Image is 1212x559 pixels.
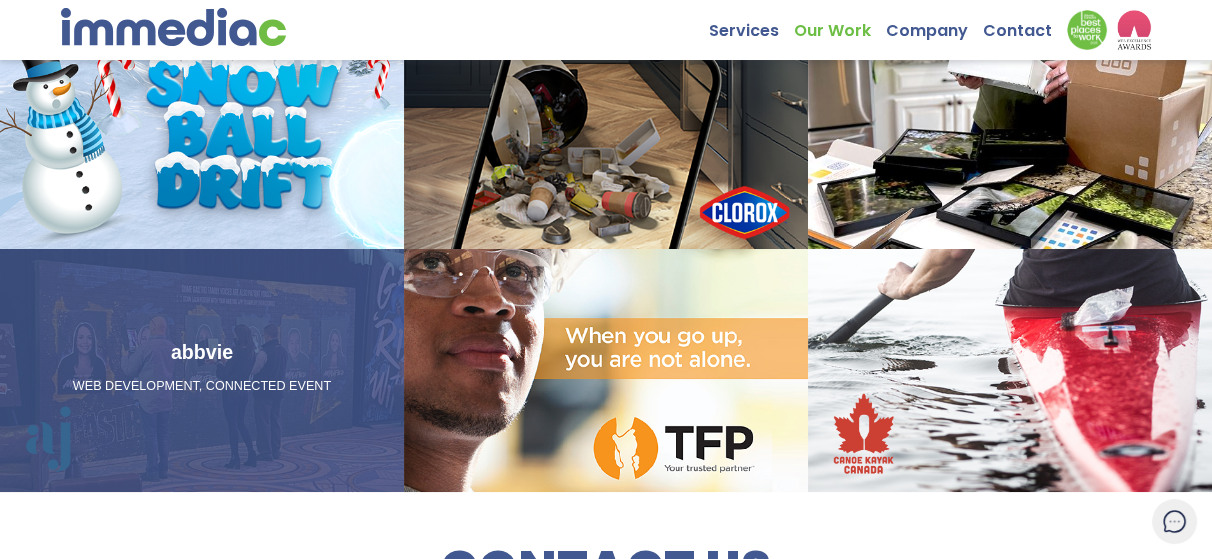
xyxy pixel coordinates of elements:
h3: abbvie [8,336,396,368]
img: Down [1067,10,1107,50]
img: logo2_wea_nobg.webp [1117,10,1152,50]
a: Contact [983,10,1067,41]
a: Company [886,10,983,41]
img: immediac [61,8,286,46]
a: Our Work [794,10,886,41]
p: WEB DEVELOPMENT, CONNECTED EVENT [8,378,396,396]
a: Services [709,10,794,41]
